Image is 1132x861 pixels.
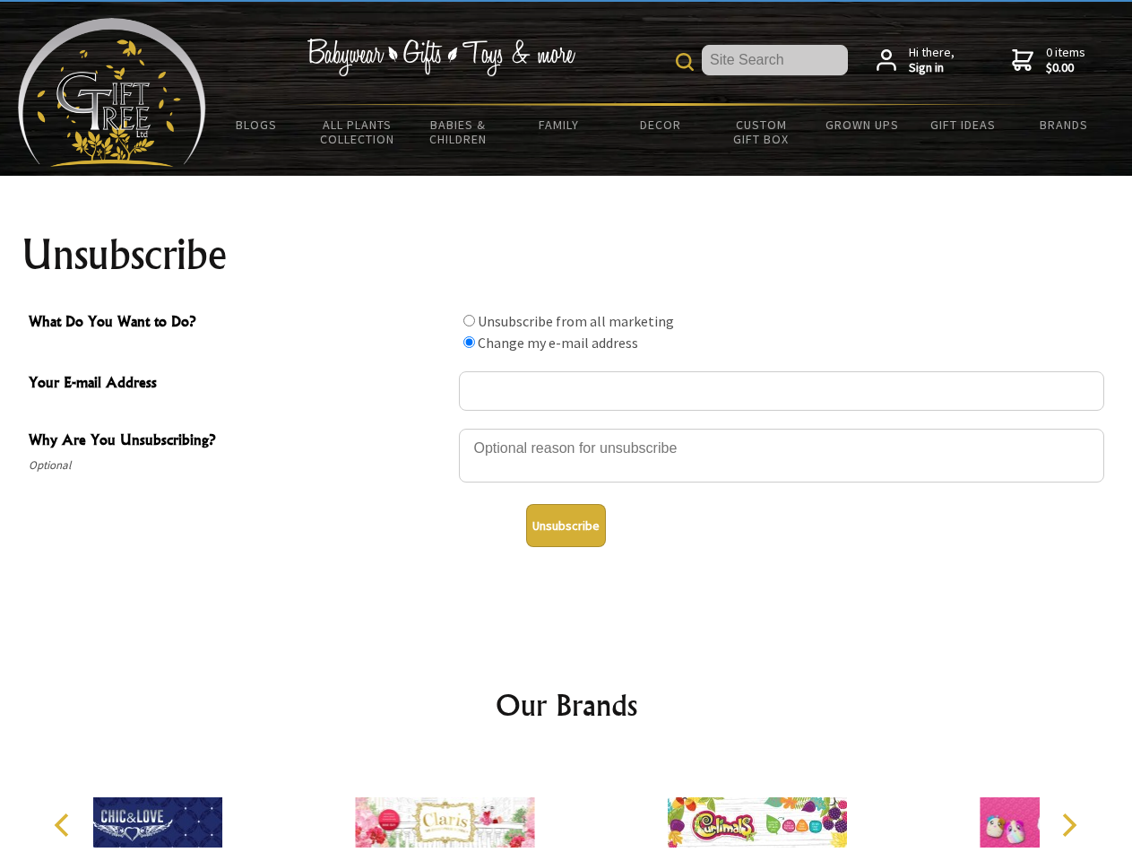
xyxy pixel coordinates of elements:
[526,504,606,547] button: Unsubscribe
[463,336,475,348] input: What Do You Want to Do?
[29,371,450,397] span: Your E-mail Address
[307,106,409,158] a: All Plants Collection
[29,429,450,455] span: Why Are You Unsubscribing?
[909,45,955,76] span: Hi there,
[459,371,1104,411] input: Your E-mail Address
[877,45,955,76] a: Hi there,Sign in
[478,334,638,352] label: Change my e-mail address
[702,45,848,75] input: Site Search
[408,106,509,158] a: Babies & Children
[1049,805,1088,845] button: Next
[307,39,575,76] img: Babywear - Gifts - Toys & more
[478,312,674,330] label: Unsubscribe from all marketing
[509,106,610,143] a: Family
[711,106,812,158] a: Custom Gift Box
[1014,106,1115,143] a: Brands
[1046,60,1085,76] strong: $0.00
[206,106,307,143] a: BLOGS
[1012,45,1085,76] a: 0 items$0.00
[676,53,694,71] img: product search
[909,60,955,76] strong: Sign in
[36,683,1097,726] h2: Our Brands
[18,18,206,167] img: Babyware - Gifts - Toys and more...
[45,805,84,845] button: Previous
[811,106,912,143] a: Grown Ups
[22,233,1111,276] h1: Unsubscribe
[463,315,475,326] input: What Do You Want to Do?
[609,106,711,143] a: Decor
[459,429,1104,483] textarea: Why Are You Unsubscribing?
[29,455,450,476] span: Optional
[1046,44,1085,76] span: 0 items
[29,310,450,336] span: What Do You Want to Do?
[912,106,1014,143] a: Gift Ideas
